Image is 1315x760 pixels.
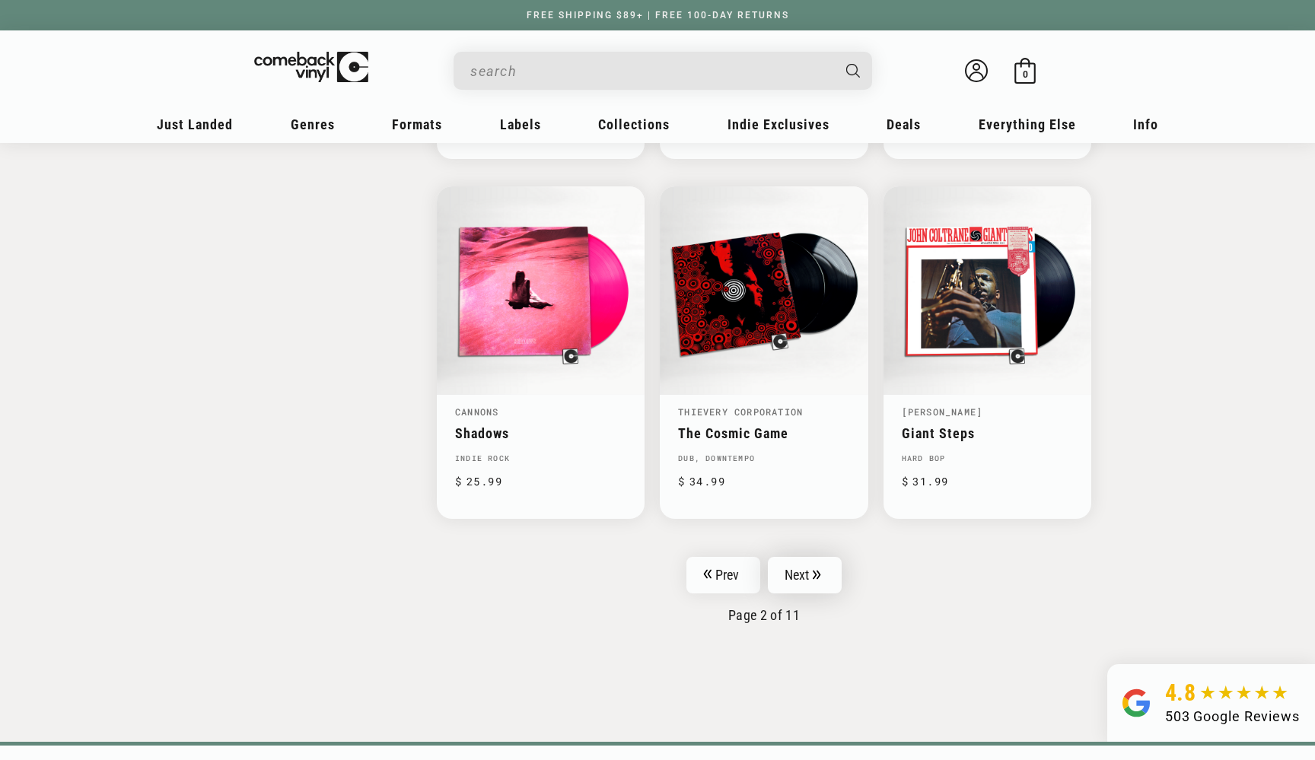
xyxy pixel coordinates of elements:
[392,116,442,132] span: Formats
[157,116,233,132] span: Just Landed
[1122,679,1150,727] img: Group.svg
[902,425,1073,441] a: Giant Steps
[291,116,335,132] span: Genres
[598,116,670,132] span: Collections
[833,52,874,90] button: Search
[455,405,498,418] a: Cannons
[455,425,626,441] a: Shadows
[1200,685,1288,701] img: star5.svg
[678,425,849,441] a: The Cosmic Game
[437,607,1091,623] p: Page 2 of 11
[678,405,803,418] a: Thievery Corporation
[686,557,760,593] a: Prev
[887,116,921,132] span: Deals
[1165,706,1300,727] div: 503 Google Reviews
[511,10,804,21] a: FREE SHIPPING $89+ | FREE 100-DAY RETURNS
[979,116,1076,132] span: Everything Else
[454,52,872,90] div: Search
[1107,664,1315,742] a: 4.8 503 Google Reviews
[470,56,831,87] input: When autocomplete results are available use up and down arrows to review and enter to select
[768,557,842,593] a: Next
[437,557,1091,623] nav: Pagination
[728,116,829,132] span: Indie Exclusives
[902,405,983,418] a: [PERSON_NAME]
[1023,68,1028,80] span: 0
[1165,679,1196,706] span: 4.8
[1133,116,1158,132] span: Info
[500,116,541,132] span: Labels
